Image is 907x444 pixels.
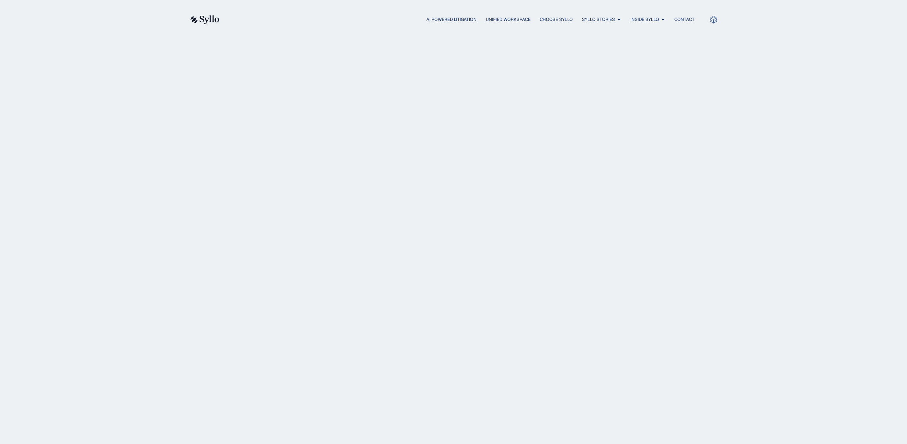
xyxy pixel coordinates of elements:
nav: Menu [234,16,695,23]
div: Menu Toggle [234,16,695,23]
a: Syllo Stories [582,16,615,23]
a: Inside Syllo [630,16,659,23]
a: Contact [674,16,695,23]
a: Choose Syllo [540,16,573,23]
a: AI Powered Litigation [426,16,477,23]
a: Unified Workspace [486,16,531,23]
img: syllo [189,15,219,24]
